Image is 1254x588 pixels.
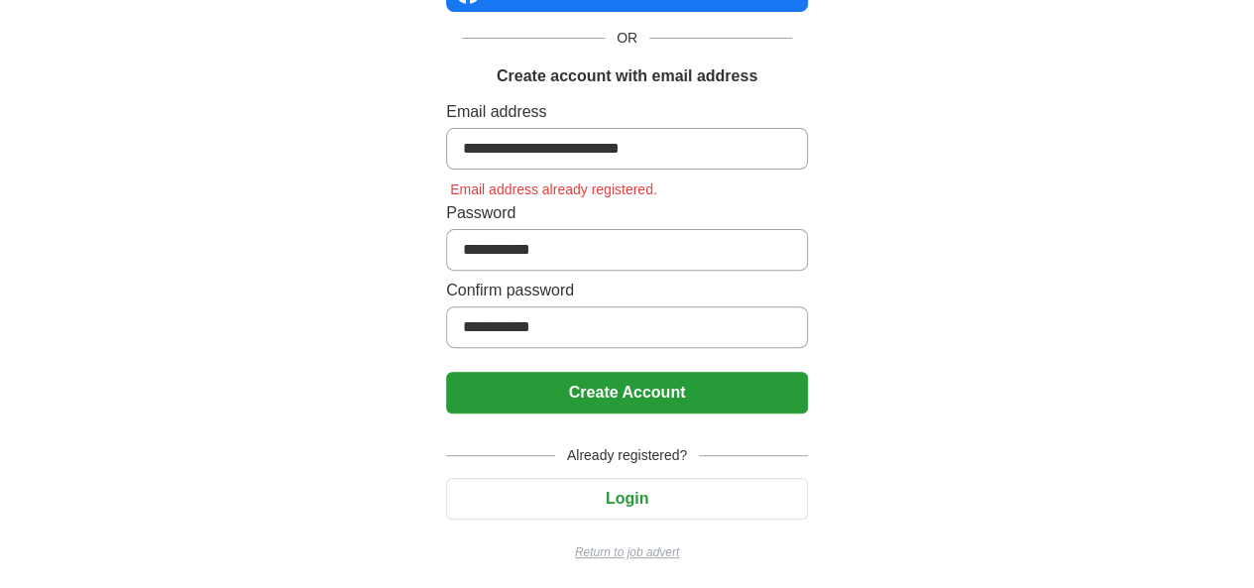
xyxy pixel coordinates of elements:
[446,543,808,561] a: Return to job advert
[446,490,808,507] a: Login
[446,201,808,225] label: Password
[446,478,808,520] button: Login
[497,64,757,88] h1: Create account with email address
[446,100,808,124] label: Email address
[446,181,661,197] span: Email address already registered.
[446,372,808,413] button: Create Account
[555,445,699,466] span: Already registered?
[605,28,649,49] span: OR
[446,279,808,302] label: Confirm password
